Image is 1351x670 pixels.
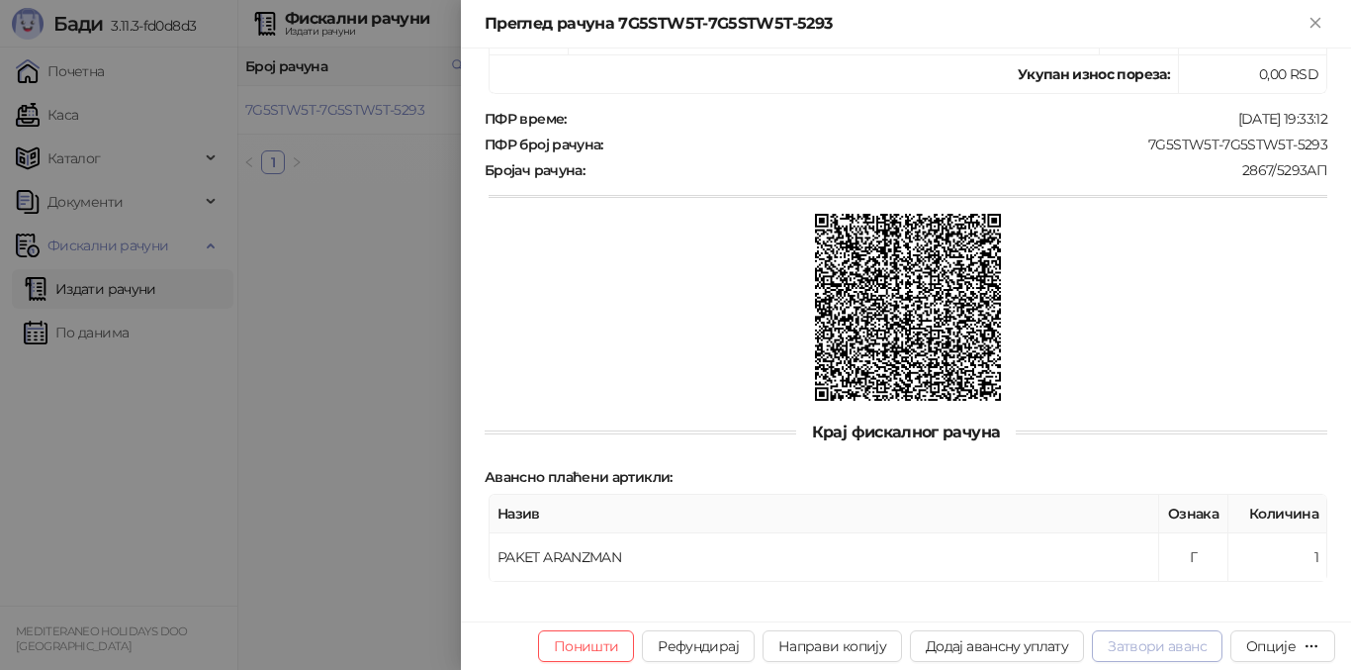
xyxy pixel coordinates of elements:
[1230,630,1335,662] button: Опције
[1159,533,1228,582] td: Г
[605,136,1329,153] div: 7G5STW5T-7G5STW5T-5293
[1092,630,1222,662] button: Затвори аванс
[490,533,1159,582] td: PAKET ARANZMAN
[1018,65,1170,83] strong: Укупан износ пореза:
[586,161,1329,179] div: 2867/5293АП
[485,136,603,153] strong: ПФР број рачуна :
[1228,533,1327,582] td: 1
[1304,12,1327,36] button: Close
[1246,637,1296,655] div: Опције
[642,630,755,662] button: Рефундирај
[1228,495,1327,533] th: Количина
[815,214,1002,401] img: QR код
[569,110,1329,128] div: [DATE] 19:33:12
[796,423,1017,441] span: Крај фискалног рачуна
[1159,495,1228,533] th: Ознака
[485,110,567,128] strong: ПФР време :
[538,630,635,662] button: Поништи
[778,637,886,655] span: Направи копију
[485,161,585,179] strong: Бројач рачуна :
[490,495,1159,533] th: Назив
[910,630,1084,662] button: Додај авансну уплату
[485,12,1304,36] div: Преглед рачуна 7G5STW5T-7G5STW5T-5293
[763,630,902,662] button: Направи копију
[485,468,673,486] strong: Авансно плаћени артикли :
[1179,55,1327,94] td: 0,00 RSD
